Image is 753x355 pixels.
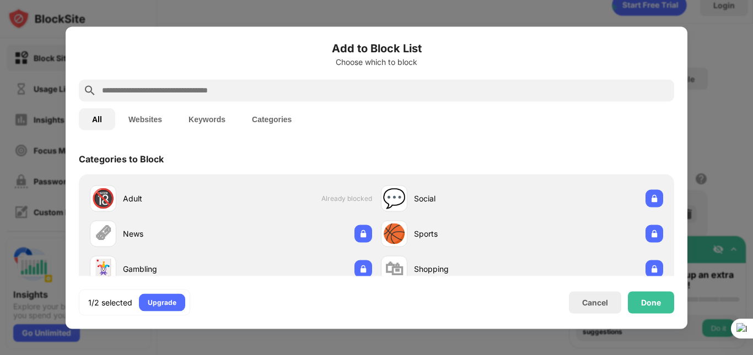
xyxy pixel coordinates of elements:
[414,263,522,275] div: Shopping
[83,84,96,97] img: search.svg
[92,187,115,210] div: 🔞
[94,222,112,245] div: 🗞
[79,153,164,164] div: Categories to Block
[383,222,406,245] div: 🏀
[148,297,176,308] div: Upgrade
[79,40,674,56] h6: Add to Block List
[414,193,522,204] div: Social
[79,108,115,130] button: All
[385,258,404,280] div: 🛍
[92,258,115,280] div: 🃏
[123,193,231,204] div: Adult
[582,298,608,307] div: Cancel
[321,194,372,203] span: Already blocked
[123,263,231,275] div: Gambling
[175,108,239,130] button: Keywords
[88,297,132,308] div: 1/2 selected
[79,57,674,66] div: Choose which to block
[414,228,522,239] div: Sports
[641,298,661,307] div: Done
[383,187,406,210] div: 💬
[115,108,175,130] button: Websites
[123,228,231,239] div: News
[239,108,305,130] button: Categories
